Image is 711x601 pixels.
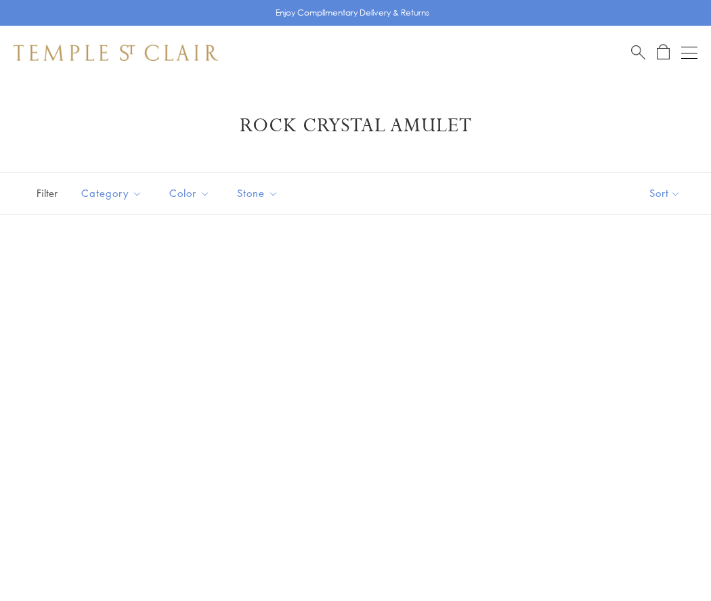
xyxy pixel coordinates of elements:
[34,114,677,138] h1: Rock Crystal Amulet
[631,44,645,61] a: Search
[159,178,220,208] button: Color
[74,185,152,202] span: Category
[276,6,429,20] p: Enjoy Complimentary Delivery & Returns
[227,178,288,208] button: Stone
[657,44,670,61] a: Open Shopping Bag
[14,45,218,61] img: Temple St. Clair
[71,178,152,208] button: Category
[681,45,697,61] button: Open navigation
[163,185,220,202] span: Color
[619,173,711,214] button: Show sort by
[230,185,288,202] span: Stone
